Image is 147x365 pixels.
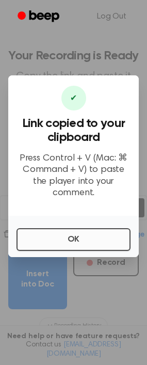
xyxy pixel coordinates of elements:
a: Log Out [87,4,137,29]
div: ✔ [61,86,86,110]
h3: Link copied to your clipboard [17,117,130,145]
p: Press Control + V (Mac: ⌘ Command + V) to paste the player into your comment. [17,153,130,199]
a: Beep [10,7,69,27]
button: OK [17,228,130,251]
